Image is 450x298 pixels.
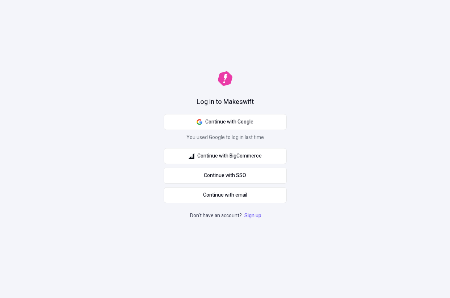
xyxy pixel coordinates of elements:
span: Continue with Google [205,118,253,126]
p: Don't have an account? [190,212,263,220]
button: Continue with email [164,187,287,203]
a: Continue with SSO [164,168,287,184]
h1: Log in to Makeswift [197,97,254,107]
span: Continue with email [203,191,247,199]
button: Continue with Google [164,114,287,130]
button: Continue with BigCommerce [164,148,287,164]
p: You used Google to log in last time [164,134,287,144]
span: Continue with BigCommerce [197,152,262,160]
a: Sign up [243,212,263,219]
